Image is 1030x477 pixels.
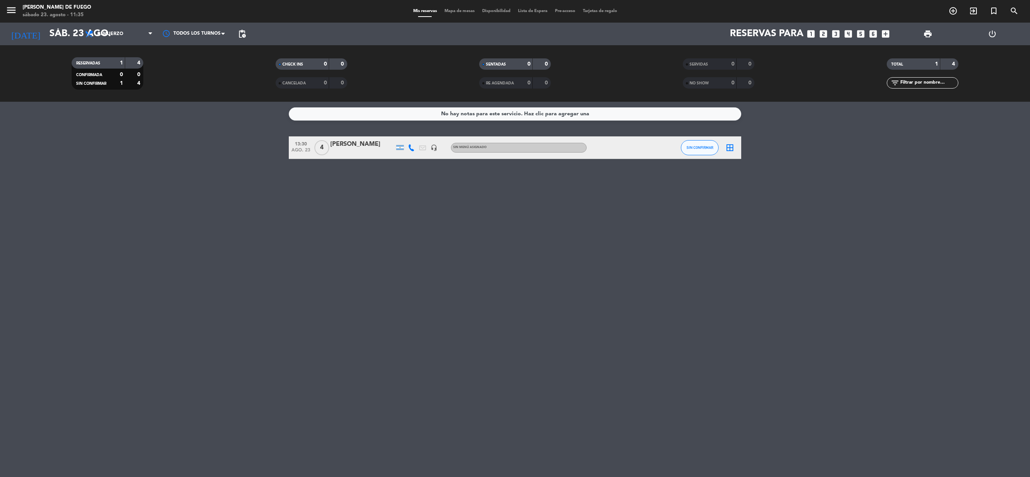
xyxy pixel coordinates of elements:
strong: 0 [527,61,530,67]
span: NO SHOW [690,81,709,85]
i: add_circle_outline [949,6,958,15]
span: Sin menú asignado [453,146,487,149]
span: ago. 23 [291,148,310,156]
strong: 1 [120,60,123,66]
i: exit_to_app [969,6,978,15]
strong: 0 [545,61,549,67]
i: looks_two [818,29,828,39]
button: SIN CONFIRMAR [681,140,719,155]
i: search [1010,6,1019,15]
strong: 0 [545,80,549,86]
i: filter_list [891,78,900,87]
i: looks_4 [843,29,853,39]
i: looks_6 [868,29,878,39]
strong: 0 [341,80,345,86]
strong: 4 [137,60,142,66]
i: headset_mic [431,144,437,151]
i: border_all [725,143,734,152]
span: RESERVADAS [76,61,100,65]
i: arrow_drop_down [70,29,79,38]
span: Mis reservas [409,9,441,13]
span: Mapa de mesas [441,9,478,13]
div: sábado 23. agosto - 11:35 [23,11,91,19]
i: looks_5 [856,29,866,39]
strong: 0 [731,61,734,67]
span: pending_actions [238,29,247,38]
div: [PERSON_NAME] de Fuego [23,4,91,11]
span: Tarjetas de regalo [579,9,621,13]
span: Lista de Espera [514,9,551,13]
span: Pre-acceso [551,9,579,13]
span: SIN CONFIRMAR [687,145,713,150]
span: CONFIRMADA [76,73,102,77]
span: print [923,29,932,38]
i: menu [6,5,17,16]
strong: 0 [324,80,327,86]
input: Filtrar por nombre... [900,79,958,87]
i: add_box [881,29,891,39]
span: Almuerzo [97,31,123,37]
strong: 0 [324,61,327,67]
strong: 0 [527,80,530,86]
span: Disponibilidad [478,9,514,13]
span: 13:30 [291,139,310,148]
strong: 4 [137,81,142,86]
strong: 0 [341,61,345,67]
div: No hay notas para este servicio. Haz clic para agregar una [441,110,589,118]
span: SIN CONFIRMAR [76,82,106,86]
i: [DATE] [6,26,46,42]
span: RE AGENDADA [486,81,514,85]
strong: 0 [120,72,123,77]
i: looks_3 [831,29,841,39]
button: menu [6,5,17,18]
i: looks_one [806,29,816,39]
strong: 4 [952,61,956,67]
strong: 0 [137,72,142,77]
span: SENTADAS [486,63,506,66]
span: 4 [314,140,329,155]
span: CANCELADA [282,81,306,85]
span: SERVIDAS [690,63,708,66]
span: CHECK INS [282,63,303,66]
i: power_settings_new [988,29,997,38]
strong: 0 [731,80,734,86]
span: TOTAL [891,63,903,66]
strong: 0 [748,61,753,67]
i: turned_in_not [989,6,998,15]
strong: 1 [935,61,938,67]
div: LOG OUT [960,23,1024,45]
span: Reservas para [730,28,803,40]
strong: 0 [748,80,753,86]
div: [PERSON_NAME] [330,139,394,149]
strong: 1 [120,81,123,86]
